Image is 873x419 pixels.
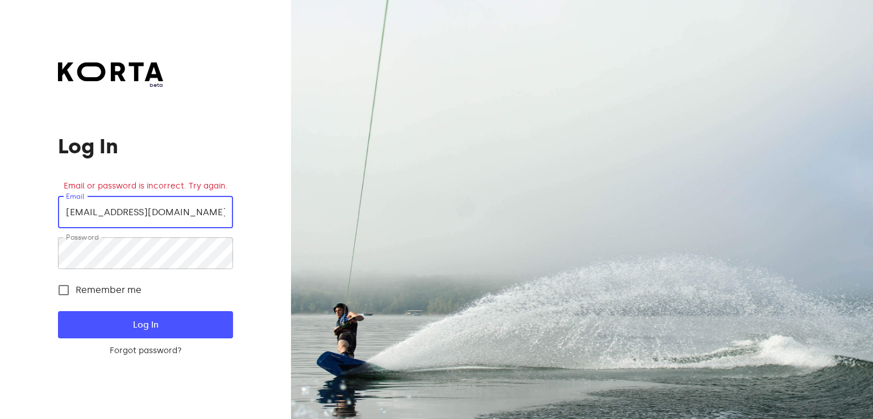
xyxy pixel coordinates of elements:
[76,317,214,332] span: Log In
[58,181,232,192] div: Email or password is incorrect. Try again.
[58,135,232,158] h1: Log In
[58,345,232,357] a: Forgot password?
[76,283,142,297] span: Remember me
[58,62,163,81] img: Korta
[58,81,163,89] span: beta
[58,311,232,338] button: Log In
[58,62,163,89] a: beta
